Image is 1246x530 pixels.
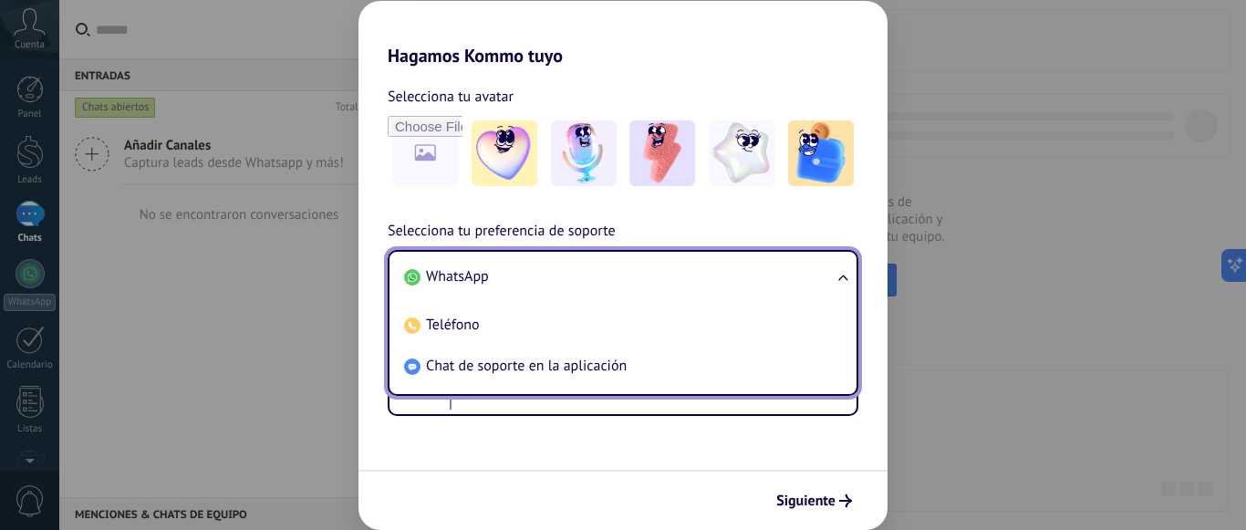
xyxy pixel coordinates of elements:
img: -4.jpeg [709,120,774,186]
span: Teléfono [426,316,480,334]
span: Siguiente [776,494,836,507]
img: -5.jpeg [788,120,854,186]
h2: Hagamos Kommo tuyo [358,1,888,67]
img: -1.jpeg [472,120,537,186]
span: Selecciona tu preferencia de soporte [388,220,616,244]
img: -3.jpeg [629,120,695,186]
span: Selecciona tu avatar [388,85,514,109]
span: WhatsApp [426,267,489,286]
button: Siguiente [768,485,860,516]
img: -2.jpeg [551,120,617,186]
span: Chat de soporte en la aplicación [426,357,627,375]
